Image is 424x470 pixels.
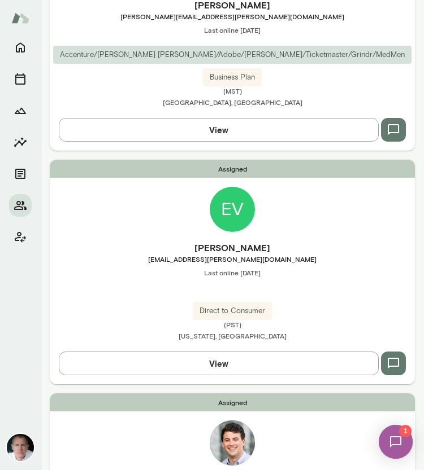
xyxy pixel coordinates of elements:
span: Direct to Consumer [193,305,272,317]
span: Assigned [50,160,415,178]
img: Jordan Stern [210,420,255,465]
span: [EMAIL_ADDRESS][PERSON_NAME][DOMAIN_NAME] [50,254,415,263]
img: Mike Lane [7,434,34,461]
button: Growth Plan [9,99,32,122]
span: (MST) [50,86,415,95]
button: Documents [9,162,32,185]
button: Client app [9,226,32,248]
span: [PERSON_NAME][EMAIL_ADDRESS][PERSON_NAME][DOMAIN_NAME] [50,12,415,21]
img: Evan Roche [210,187,255,232]
span: [US_STATE], [GEOGRAPHIC_DATA] [179,332,287,340]
button: View [59,118,379,142]
h6: [PERSON_NAME] [50,241,415,254]
span: [GEOGRAPHIC_DATA], [GEOGRAPHIC_DATA] [163,98,302,106]
span: (PST) [50,320,415,329]
span: Business Plan [203,72,262,83]
img: Mento [11,7,29,29]
span: Assigned [50,393,415,411]
span: Last online [DATE] [50,268,415,277]
button: Sessions [9,68,32,90]
button: Members [9,194,32,217]
span: Last online [DATE] [50,25,415,34]
button: Home [9,36,32,59]
button: View [59,352,379,375]
span: Accenture/[PERSON_NAME] [PERSON_NAME]/Adobe/[PERSON_NAME]/Ticketmaster/Grindr/MedMen [53,49,412,60]
button: Insights [9,131,32,153]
